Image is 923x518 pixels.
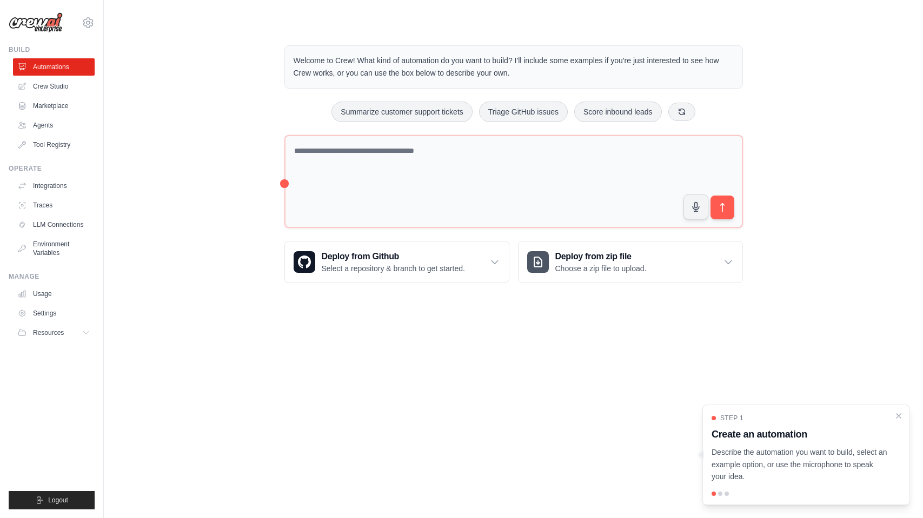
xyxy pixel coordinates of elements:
[9,272,95,281] div: Manage
[13,97,95,115] a: Marketplace
[894,412,903,420] button: Close walkthrough
[555,263,647,274] p: Choose a zip file to upload.
[13,197,95,214] a: Traces
[13,324,95,341] button: Resources
[13,136,95,153] a: Tool Registry
[13,305,95,322] a: Settings
[712,427,888,442] h3: Create an automation
[13,285,95,302] a: Usage
[720,414,743,422] span: Step 1
[13,236,95,261] a: Environment Variables
[9,12,63,33] img: Logo
[322,250,465,263] h3: Deploy from Github
[13,78,95,95] a: Crew Studio
[555,250,647,263] h3: Deploy from zip file
[479,102,568,122] button: Triage GitHub issues
[13,58,95,76] a: Automations
[712,446,888,483] p: Describe the automation you want to build, select an example option, or use the microphone to spe...
[331,102,472,122] button: Summarize customer support tickets
[9,164,95,173] div: Operate
[13,216,95,233] a: LLM Connections
[574,102,662,122] button: Score inbound leads
[294,55,734,79] p: Welcome to Crew! What kind of automation do you want to build? I'll include some examples if you'...
[33,328,64,337] span: Resources
[13,117,95,134] a: Agents
[322,263,465,274] p: Select a repository & branch to get started.
[13,177,95,194] a: Integrations
[9,491,95,509] button: Logout
[9,45,95,54] div: Build
[48,496,68,504] span: Logout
